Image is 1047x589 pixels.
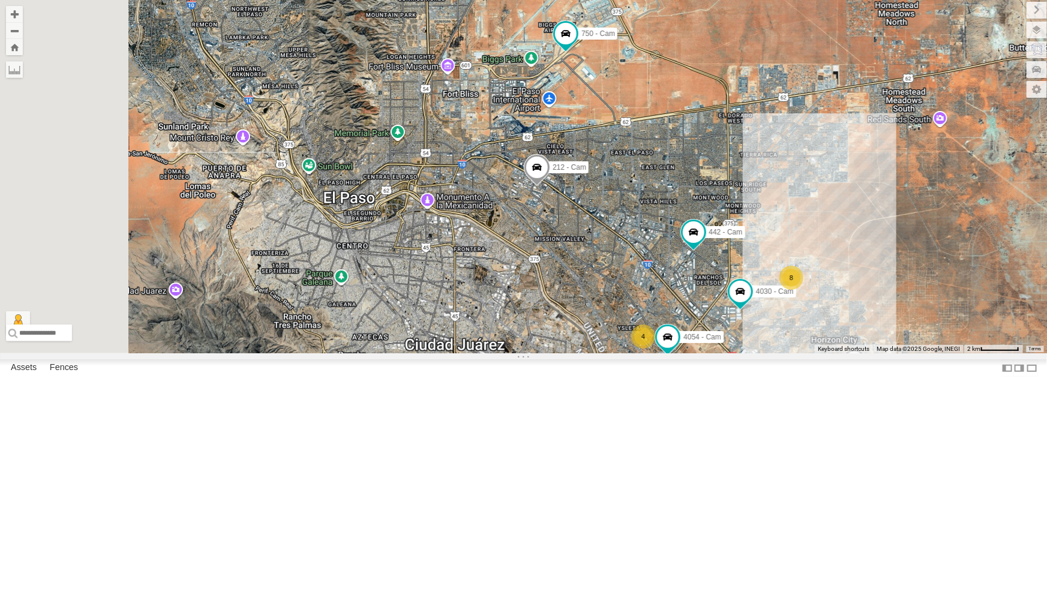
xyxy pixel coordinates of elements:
span: 4054 - Cam [683,332,721,341]
label: Map Settings [1027,81,1047,98]
button: Zoom in [6,6,23,22]
label: Fences [44,360,84,377]
label: Dock Summary Table to the Right [1013,359,1025,377]
button: Map Scale: 2 km per 61 pixels [964,345,1023,353]
span: 212 - Cam [553,163,586,172]
button: Drag Pegman onto the map to open Street View [6,311,30,335]
span: Map data ©2025 Google, INEGI [877,345,960,352]
span: 750 - Cam [581,29,615,38]
span: 4030 - Cam [755,287,793,296]
button: Zoom out [6,22,23,39]
span: 442 - Cam [709,227,742,236]
div: 8 [779,266,803,290]
button: Zoom Home [6,39,23,55]
button: Keyboard shortcuts [818,345,869,353]
label: Measure [6,61,23,78]
label: Assets [5,360,43,377]
div: 4 [631,324,655,348]
label: Dock Summary Table to the Left [1001,359,1013,377]
span: 2 km [967,345,980,352]
a: Terms (opens in new tab) [1029,347,1042,351]
label: Hide Summary Table [1026,359,1038,377]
